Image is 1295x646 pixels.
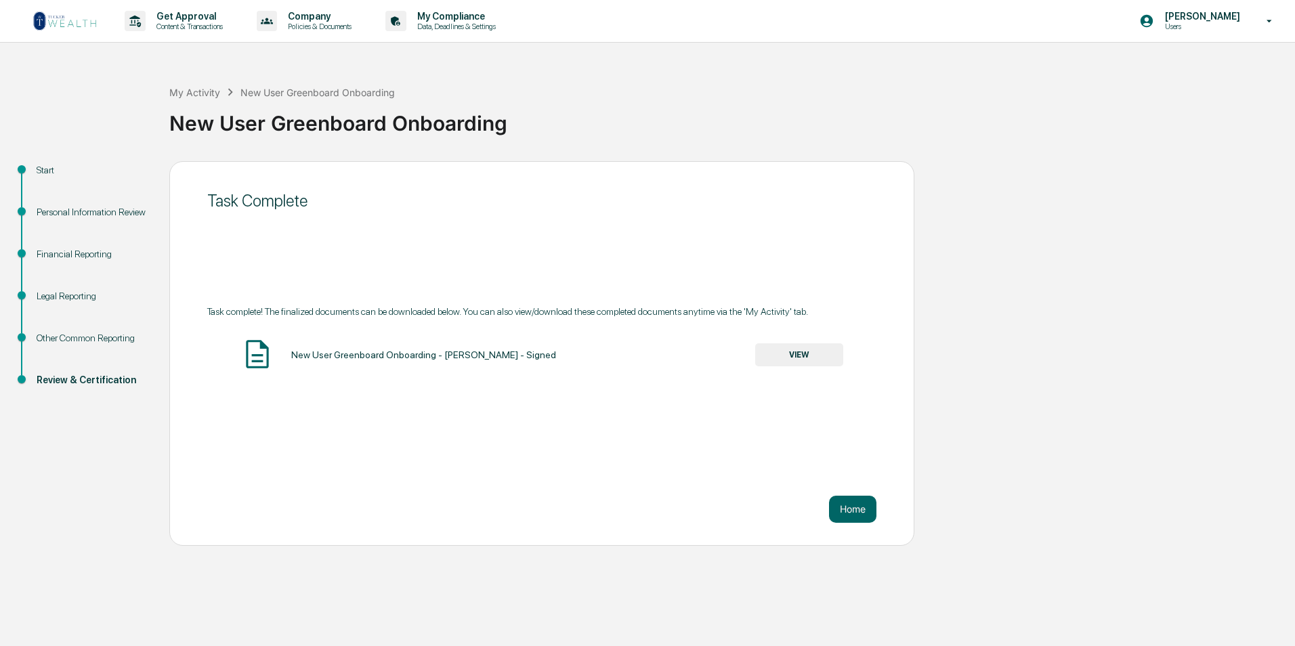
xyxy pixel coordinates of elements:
img: logo [33,10,98,32]
div: Other Common Reporting [37,331,148,345]
p: Policies & Documents [277,22,358,31]
div: Personal Information Review [37,205,148,219]
div: Review & Certification [37,373,148,387]
div: New User Greenboard Onboarding [240,87,395,98]
p: Users [1154,22,1247,31]
div: Financial Reporting [37,247,148,261]
p: Company [277,11,358,22]
div: Legal Reporting [37,289,148,303]
div: Task complete! The finalized documents can be downloaded below. You can also view/download these ... [207,306,876,317]
button: VIEW [755,343,843,366]
div: New User Greenboard Onboarding [169,100,1288,135]
p: Content & Transactions [146,22,230,31]
div: Task Complete [207,191,876,211]
div: My Activity [169,87,220,98]
div: New User Greenboard Onboarding - [PERSON_NAME] - Signed [291,349,556,360]
p: My Compliance [406,11,503,22]
p: [PERSON_NAME] [1154,11,1247,22]
p: Data, Deadlines & Settings [406,22,503,31]
div: Start [37,163,148,177]
button: Home [829,496,876,523]
p: Get Approval [146,11,230,22]
img: Document Icon [240,337,274,371]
